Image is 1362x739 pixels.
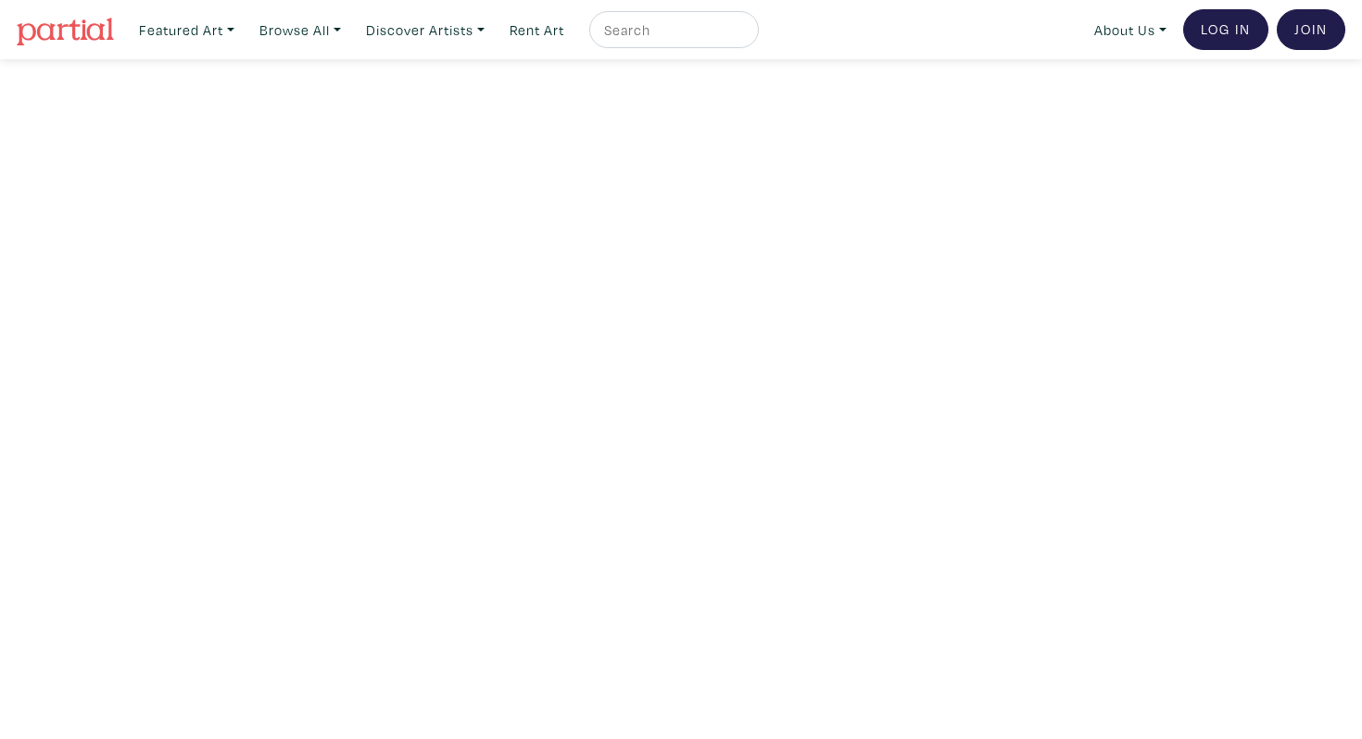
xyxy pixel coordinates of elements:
a: Browse All [251,11,349,49]
a: Rent Art [501,11,573,49]
a: Discover Artists [358,11,493,49]
a: Featured Art [131,11,243,49]
a: Join [1277,9,1345,50]
a: Log In [1183,9,1268,50]
input: Search [602,19,741,42]
a: About Us [1086,11,1175,49]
